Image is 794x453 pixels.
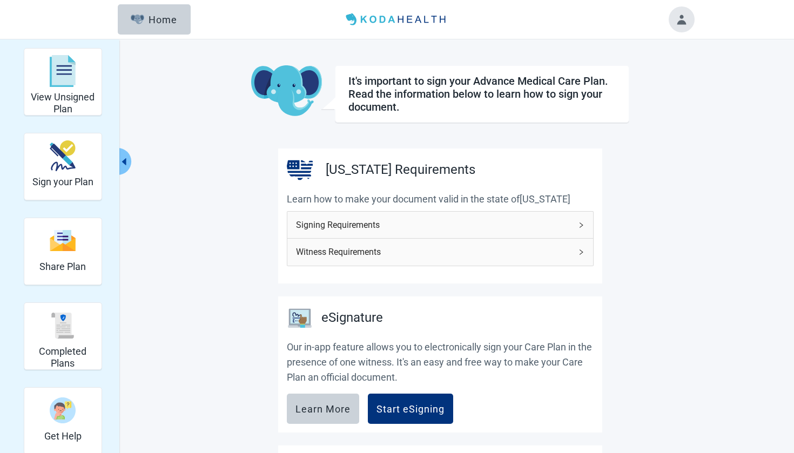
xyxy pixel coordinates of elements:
span: Witness Requirements [296,245,571,259]
button: Learn More [287,394,359,424]
div: Signing Requirements [287,212,593,238]
img: make_plan_official-CpYJDfBD.svg [50,140,76,171]
span: right [578,222,584,228]
div: Completed Plans [24,302,102,370]
span: caret-left [119,157,129,167]
div: Learn More [295,403,351,414]
div: Start eSigning [376,403,445,414]
img: svg%3e [50,313,76,339]
h2: Sign your Plan [32,176,93,188]
h1: It's important to sign your Advance Medical Care Plan. Read the information below to learn how to... [348,75,616,113]
img: eSignature [287,305,313,331]
img: Elephant [131,15,144,24]
h2: View Unsigned Plan [29,91,97,114]
img: person-question-x68TBcxA.svg [50,397,76,423]
span: right [578,249,584,255]
div: Sign your Plan [24,133,102,200]
h2: Completed Plans [29,346,97,369]
button: Start eSigning [368,394,453,424]
p: Learn how to make your document valid in the state of [US_STATE] [287,192,594,207]
h2: eSignature [321,308,383,328]
button: Collapse menu [118,148,131,175]
div: Share Plan [24,218,102,285]
img: svg%3e [50,229,76,252]
button: ElephantHome [118,4,191,35]
h2: Share Plan [39,261,86,273]
button: Toggle account menu [669,6,695,32]
img: United States [287,157,313,183]
img: svg%3e [50,55,76,87]
div: View Unsigned Plan [24,48,102,116]
div: Home [131,14,177,25]
div: Witness Requirements [287,239,593,265]
img: Koda Health [341,11,453,28]
p: Our in-app feature allows you to electronically sign your Care Plan in the presence of one witnes... [287,340,594,386]
img: Koda Elephant [251,65,322,117]
h2: Get Help [44,430,82,442]
h2: [US_STATE] Requirements [326,160,475,180]
span: Signing Requirements [296,218,571,232]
